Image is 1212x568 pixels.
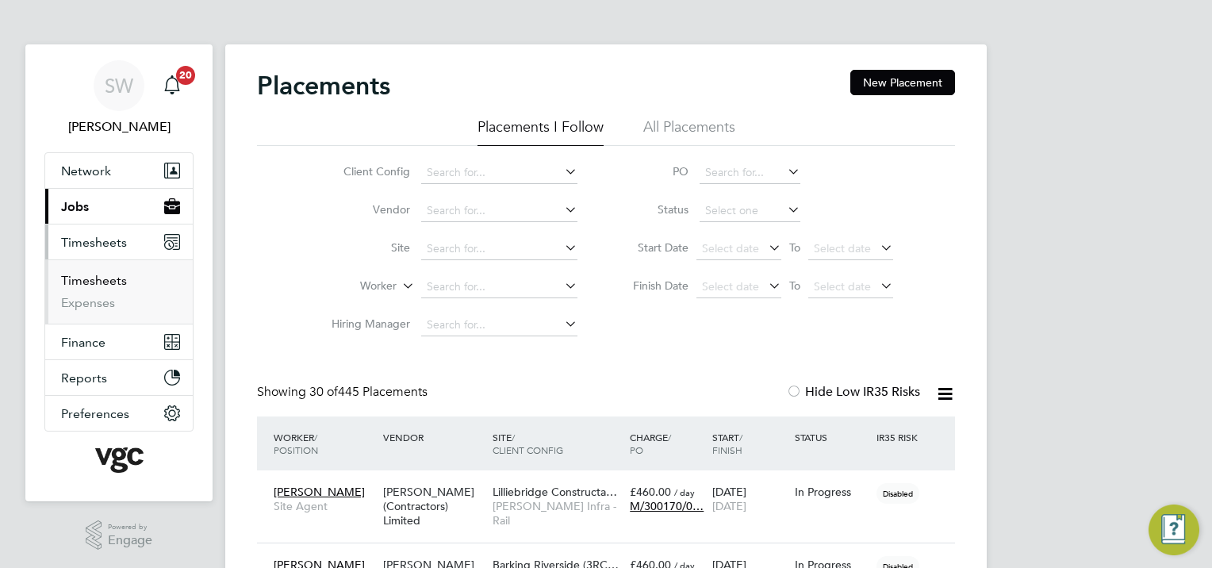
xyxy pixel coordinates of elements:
[712,431,742,456] span: / Finish
[44,447,194,473] a: Go to home page
[379,477,489,536] div: [PERSON_NAME] (Contractors) Limited
[791,423,873,451] div: Status
[45,189,193,224] button: Jobs
[700,162,800,184] input: Search for...
[319,164,410,178] label: Client Config
[305,278,397,294] label: Worker
[786,384,920,400] label: Hide Low IR35 Risks
[61,273,127,288] a: Timesheets
[876,483,919,504] span: Disabled
[421,200,577,222] input: Search for...
[1149,505,1199,555] button: Engage Resource Center
[270,549,955,562] a: [PERSON_NAME]Site Agent[PERSON_NAME] (Contractors) LimitedBarking Riverside (3RC…[PERSON_NAME] In...
[309,384,428,400] span: 445 Placements
[626,423,708,464] div: Charge
[270,476,955,489] a: [PERSON_NAME]Site Agent[PERSON_NAME] (Contractors) LimitedLilliebridge Constructa…[PERSON_NAME] I...
[630,499,704,513] span: M/300170/0…
[617,164,688,178] label: PO
[44,117,194,136] span: Simon Woodcock
[108,534,152,547] span: Engage
[493,431,563,456] span: / Client Config
[617,240,688,255] label: Start Date
[274,485,365,499] span: [PERSON_NAME]
[45,153,193,188] button: Network
[61,199,89,214] span: Jobs
[45,324,193,359] button: Finance
[814,241,871,255] span: Select date
[630,485,671,499] span: £460.00
[421,162,577,184] input: Search for...
[61,235,127,250] span: Timesheets
[319,240,410,255] label: Site
[712,499,746,513] span: [DATE]
[873,423,927,451] div: IR35 Risk
[700,200,800,222] input: Select one
[274,499,375,513] span: Site Agent
[86,520,153,551] a: Powered byEngage
[708,477,791,521] div: [DATE]
[421,238,577,260] input: Search for...
[319,317,410,331] label: Hiring Manager
[784,275,805,296] span: To
[45,360,193,395] button: Reports
[25,44,213,501] nav: Main navigation
[702,279,759,294] span: Select date
[257,384,431,401] div: Showing
[45,396,193,431] button: Preferences
[493,499,622,528] span: [PERSON_NAME] Infra - Rail
[493,485,617,499] span: Lilliebridge Constructa…
[45,225,193,259] button: Timesheets
[630,431,671,456] span: / PO
[421,314,577,336] input: Search for...
[708,423,791,464] div: Start
[274,431,318,456] span: / Position
[257,70,390,102] h2: Placements
[270,423,379,464] div: Worker
[319,202,410,217] label: Vendor
[105,75,133,96] span: SW
[784,237,805,258] span: To
[44,60,194,136] a: SW[PERSON_NAME]
[309,384,338,400] span: 30 of
[850,70,955,95] button: New Placement
[489,423,626,464] div: Site
[795,485,869,499] div: In Progress
[617,278,688,293] label: Finish Date
[156,60,188,111] a: 20
[95,447,144,473] img: vgcgroup-logo-retina.png
[61,295,115,310] a: Expenses
[45,259,193,324] div: Timesheets
[617,202,688,217] label: Status
[61,335,105,350] span: Finance
[674,486,695,498] span: / day
[421,276,577,298] input: Search for...
[61,370,107,386] span: Reports
[702,241,759,255] span: Select date
[379,423,489,451] div: Vendor
[814,279,871,294] span: Select date
[478,117,604,146] li: Placements I Follow
[108,520,152,534] span: Powered by
[643,117,735,146] li: All Placements
[61,163,111,178] span: Network
[176,66,195,85] span: 20
[61,406,129,421] span: Preferences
